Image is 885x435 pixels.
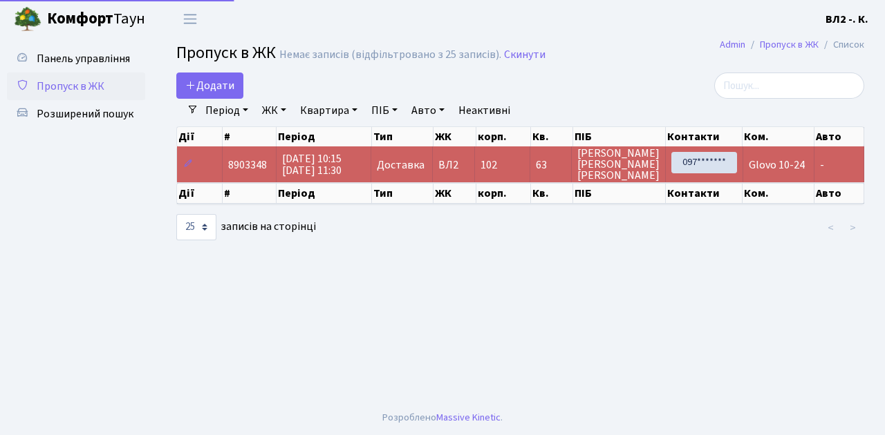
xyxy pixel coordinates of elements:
[185,78,234,93] span: Додати
[14,6,41,33] img: logo.png
[372,183,434,204] th: Тип
[666,183,743,204] th: Контакти
[176,214,316,240] label: записів на сторінці
[177,127,223,146] th: Дії
[714,72,864,99] input: Пошук...
[760,37,819,52] a: Пропуск в ЖК
[434,127,476,146] th: ЖК
[826,12,868,27] b: ВЛ2 -. К.
[223,127,277,146] th: #
[177,183,223,204] th: Дії
[279,48,501,61] div: Немає записів (відфільтровано з 25 записів).
[366,99,403,122] a: ПІБ
[7,72,145,100] a: Пропуск в ЖК
[504,48,546,61] a: Скинути
[699,30,885,59] nav: breadcrumb
[743,183,814,204] th: Ком.
[476,183,532,204] th: корп.
[814,183,864,204] th: Авто
[176,41,276,65] span: Пропуск в ЖК
[7,100,145,128] a: Розширений пошук
[814,127,864,146] th: Авто
[438,159,469,171] span: ВЛ2
[377,159,425,171] span: Доставка
[436,410,501,425] a: Massive Kinetic
[536,159,566,171] span: 63
[257,99,292,122] a: ЖК
[481,157,497,173] span: 102
[200,99,254,122] a: Період
[37,79,104,94] span: Пропуск в ЖК
[720,37,745,52] a: Admin
[37,51,130,66] span: Панель управління
[47,8,113,30] b: Комфорт
[453,99,516,122] a: Неактивні
[176,214,216,240] select: записів на сторінці
[826,11,868,28] a: ВЛ2 -. К.
[282,151,342,178] span: [DATE] 10:15 [DATE] 11:30
[820,157,824,173] span: -
[819,37,864,52] li: Список
[372,127,434,146] th: Тип
[743,127,814,146] th: Ком.
[382,410,503,425] div: Розроблено .
[223,183,277,204] th: #
[295,99,363,122] a: Квартира
[173,8,207,30] button: Переключити навігацію
[406,99,450,122] a: Авто
[277,183,372,204] th: Період
[37,106,133,122] span: Розширений пошук
[531,183,573,204] th: Кв.
[577,148,660,181] span: [PERSON_NAME] [PERSON_NAME] [PERSON_NAME]
[7,45,145,72] a: Панель управління
[749,157,805,173] span: Glovo 10-24
[476,127,532,146] th: корп.
[531,127,573,146] th: Кв.
[228,157,267,173] span: 8903348
[666,127,743,146] th: Контакти
[573,183,666,204] th: ПІБ
[573,127,666,146] th: ПІБ
[434,183,476,204] th: ЖК
[47,8,145,31] span: Таун
[277,127,372,146] th: Період
[176,72,243,99] a: Додати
